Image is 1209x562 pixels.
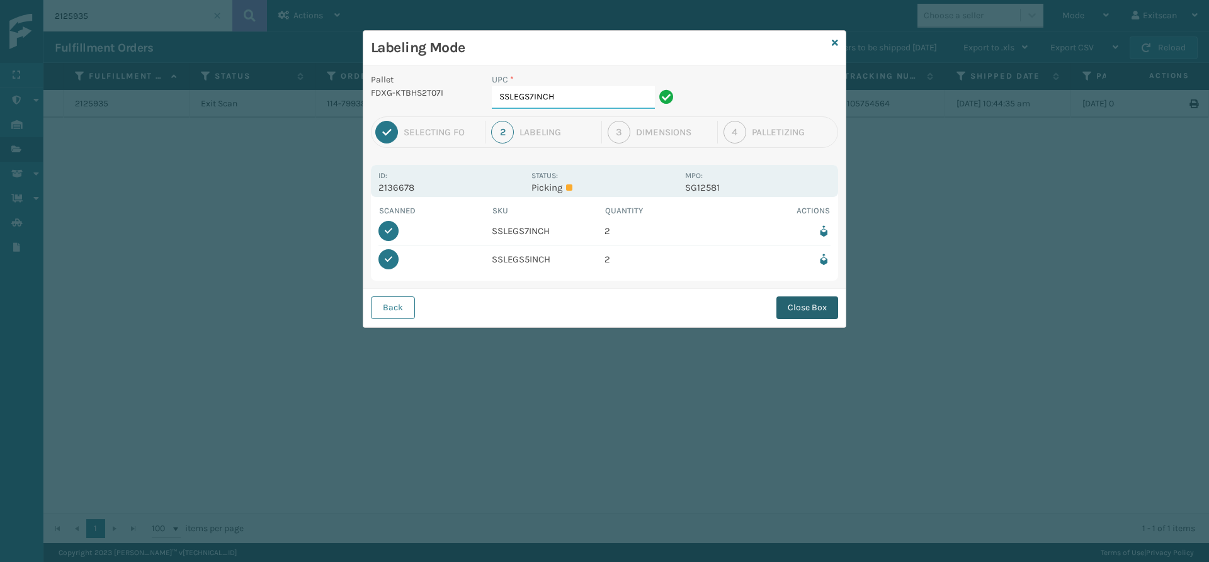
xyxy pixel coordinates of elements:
[604,245,718,273] td: 2
[604,205,718,217] th: Quantity
[492,245,605,273] td: SSLEGS5INCH
[519,126,595,138] div: Labeling
[375,121,398,143] div: 1
[724,121,746,143] div: 4
[531,182,677,193] p: Picking
[776,296,838,319] button: Close Box
[718,245,831,273] td: Remove from box
[371,86,477,99] p: FDXG-KTBHS2T07I
[718,205,831,217] th: Actions
[371,296,415,319] button: Back
[491,121,514,143] div: 2
[404,126,479,138] div: Selecting FO
[636,126,712,138] div: Dimensions
[378,171,387,180] label: Id:
[604,217,718,245] td: 2
[492,205,605,217] th: SKU
[378,205,492,217] th: Scanned
[492,73,514,86] label: UPC
[378,182,524,193] p: 2136678
[371,38,827,57] h3: Labeling Mode
[685,182,831,193] p: SG12581
[608,121,630,143] div: 3
[752,126,834,138] div: Palletizing
[685,171,703,180] label: MPO:
[492,217,605,245] td: SSLEGS7INCH
[531,171,558,180] label: Status:
[718,217,831,245] td: Remove from box
[371,73,477,86] p: Pallet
